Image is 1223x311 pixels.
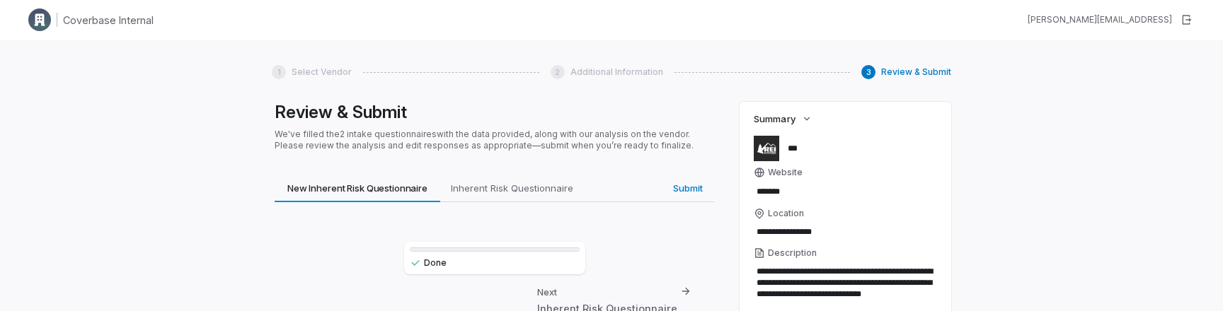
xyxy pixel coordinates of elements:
[754,222,937,242] input: Location
[275,129,714,151] p: We've filled the 2 intake questionnaires with the data provided, along with our analysis on the v...
[63,13,154,28] h1: Coverbase Internal
[551,65,565,79] div: 2
[750,106,816,131] button: Summary
[1028,14,1172,25] div: [PERSON_NAME][EMAIL_ADDRESS]
[570,66,663,78] span: Additional Information
[754,182,913,201] input: Website
[768,167,803,178] span: Website
[445,179,579,197] span: Inherent Risk Questionnaire
[275,102,714,123] h1: Review & Submit
[667,179,708,197] span: Submit
[410,257,580,269] div: Done
[282,179,433,197] span: New Inherent Risk Questionnaire
[292,66,352,78] span: Select Vendor
[754,112,795,125] span: Summary
[28,8,51,31] img: Clerk Logo
[861,65,875,79] div: 3
[768,208,804,219] span: Location
[881,66,951,78] span: Review & Submit
[272,65,286,79] div: 1
[768,247,817,259] span: Description
[537,286,557,298] div: Next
